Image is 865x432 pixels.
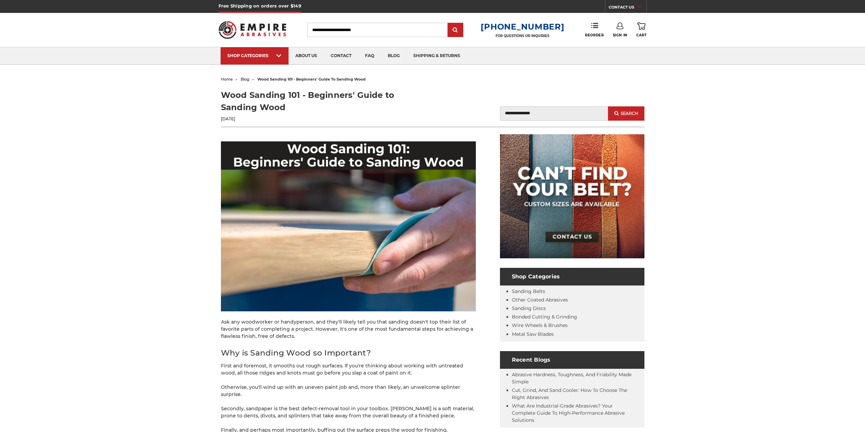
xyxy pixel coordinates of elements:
a: faq [358,47,381,65]
span: Cart [636,33,646,37]
a: Metal Saw Blades [512,331,554,337]
a: Bonded Cutting & Grinding [512,314,577,320]
a: Sanding Belts [512,288,545,294]
p: Secondly, sandpaper is the best defect-removal tool in your toolbox. [PERSON_NAME] is a soft mate... [221,405,476,419]
a: What Are Industrial-Grade Abrasives? Your Complete Guide to High-Performance Abrasive Solutions [512,403,625,423]
a: Other Coated Abrasives [512,297,568,303]
a: blog [241,77,249,82]
a: Cart [636,22,646,37]
h4: Shop Categories [500,268,644,286]
input: Submit [449,23,462,37]
button: Search [608,106,644,121]
a: blog [381,47,406,65]
a: Cut, Grind, and Sand Cooler: How to Choose the Right Abrasives [512,387,627,400]
a: Abrasive Hardness, Toughness, and Friability Made Simple [512,371,632,385]
p: Ask any woodworker or handyperson, and they'll likely tell you that sanding doesn't top their lis... [221,318,476,340]
img: sanding-wood-guide-beginners.jpg [221,141,476,311]
span: Search [621,111,638,116]
a: shipping & returns [406,47,467,65]
p: First and foremost, it smooths out rough surfaces. If you're thinking about working with untreate... [221,362,476,377]
div: SHOP CATEGORIES [227,53,282,58]
h2: Why is Sanding Wood so Important? [221,347,476,359]
img: promo banner for custom belts. [500,134,644,258]
h4: Recent Blogs [500,351,644,369]
img: Empire Abrasives [219,17,287,43]
span: wood sanding 101 - beginners' guide to sanding wood [257,77,366,82]
a: about us [289,47,324,65]
p: Otherwise, you'll wind up with an uneven paint job and, more than likely, an unwelcome splinter s... [221,384,476,398]
a: Wire Wheels & Brushes [512,322,568,328]
p: [DATE] [221,116,433,122]
a: Reorder [585,22,604,37]
a: CONTACT US [609,3,646,13]
span: Reorder [585,33,604,37]
a: home [221,77,233,82]
p: FOR QUESTIONS OR INQUIRIES [481,34,564,38]
span: Sign In [613,33,627,37]
a: Sanding Discs [512,305,546,311]
h1: Wood Sanding 101 - Beginners' Guide to Sanding Wood [221,89,433,114]
a: contact [324,47,358,65]
a: [PHONE_NUMBER] [481,22,564,32]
